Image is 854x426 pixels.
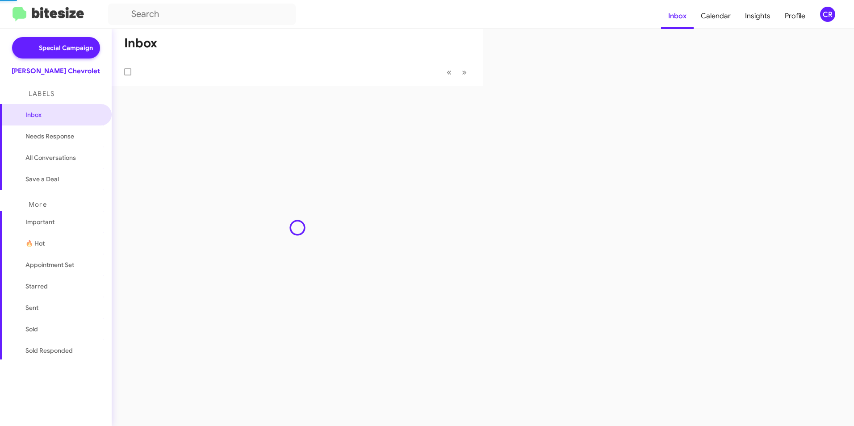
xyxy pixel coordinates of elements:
span: Sold [25,325,38,334]
span: Special Campaign [39,43,93,52]
span: 🔥 Hot [25,239,45,248]
span: Appointment Set [25,260,74,269]
span: Sent [25,303,38,312]
a: Inbox [661,3,694,29]
h1: Inbox [124,36,157,50]
button: Previous [441,63,457,81]
span: » [462,67,467,78]
a: Profile [778,3,812,29]
span: Needs Response [25,132,101,141]
span: All Conversations [25,153,76,162]
span: Save a Deal [25,175,59,184]
a: Special Campaign [12,37,100,58]
span: « [447,67,452,78]
span: Starred [25,282,48,291]
a: Insights [738,3,778,29]
span: Important [25,217,101,226]
button: Next [456,63,472,81]
span: Labels [29,90,54,98]
div: [PERSON_NAME] Chevrolet [12,67,100,75]
input: Search [108,4,296,25]
span: More [29,200,47,209]
span: Sold Responded [25,346,73,355]
a: Calendar [694,3,738,29]
nav: Page navigation example [442,63,472,81]
div: CR [820,7,835,22]
button: CR [812,7,844,22]
span: Inbox [25,110,101,119]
